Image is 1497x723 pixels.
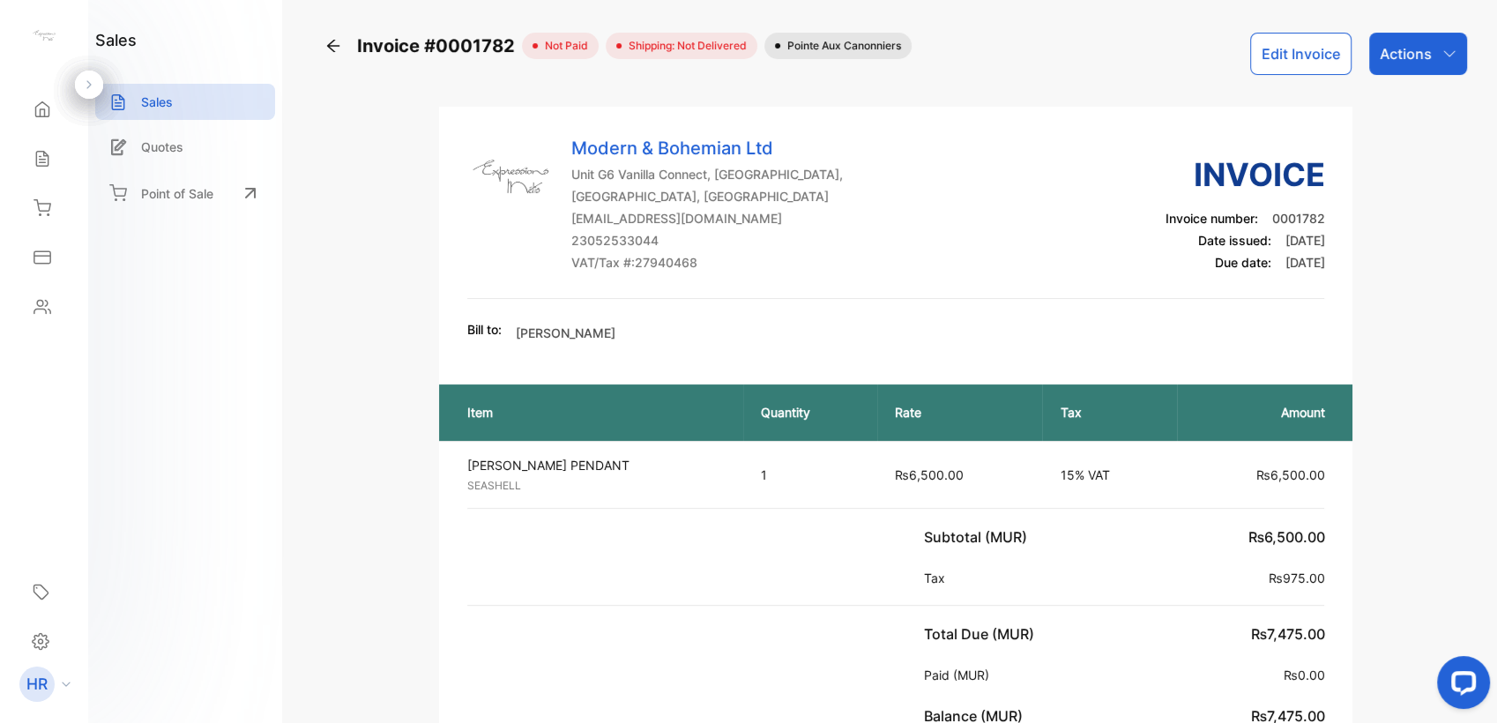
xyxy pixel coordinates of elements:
p: [PERSON_NAME] [516,324,615,342]
p: Tax [924,569,952,587]
p: [PERSON_NAME] PENDANT [467,456,730,474]
span: Shipping: Not Delivered [622,38,747,54]
p: Quantity [761,403,860,421]
img: logo [31,23,57,49]
p: Rate [895,403,1024,421]
p: Modern & Bohemian Ltd [571,135,843,161]
p: 1 [761,466,860,484]
span: not paid [538,38,588,54]
button: Actions [1369,33,1467,75]
span: Date issued: [1197,233,1270,248]
a: Sales [95,84,275,120]
span: ₨7,475.00 [1250,625,1324,643]
span: Invoice #0001782 [357,33,522,59]
span: [DATE] [1285,255,1324,270]
span: Invoice number: [1165,211,1257,226]
p: Item [467,403,726,421]
span: ₨0.00 [1283,667,1324,682]
span: ₨6,500.00 [1255,467,1324,482]
p: Amount [1195,403,1325,421]
p: Point of Sale [141,184,213,203]
p: [GEOGRAPHIC_DATA], [GEOGRAPHIC_DATA] [571,187,843,205]
p: Subtotal (MUR) [924,526,1034,548]
p: 23052533044 [571,231,843,250]
p: HR [26,673,48,696]
span: [DATE] [1285,233,1324,248]
button: Edit Invoice [1250,33,1352,75]
img: Company Logo [467,135,555,223]
span: ₨6,500.00 [895,467,964,482]
p: Unit G6 Vanilla Connect, [GEOGRAPHIC_DATA], [571,165,843,183]
p: Total Due (MUR) [924,623,1041,645]
h1: sales [95,28,137,52]
p: SEASHELL [467,478,730,494]
span: ₨6,500.00 [1247,528,1324,546]
a: Point of Sale [95,174,275,212]
p: [EMAIL_ADDRESS][DOMAIN_NAME] [571,209,843,227]
p: Sales [141,93,173,111]
span: 0001782 [1271,211,1324,226]
p: Quotes [141,138,183,156]
p: Paid (MUR) [924,666,996,684]
h3: Invoice [1165,151,1324,198]
p: Actions [1380,43,1432,64]
p: Tax [1060,403,1158,421]
iframe: LiveChat chat widget [1423,649,1497,723]
a: Quotes [95,129,275,165]
span: ₨975.00 [1268,570,1324,585]
p: Bill to: [467,320,502,339]
p: 15% VAT [1060,466,1158,484]
p: VAT/Tax #: 27940468 [571,253,843,272]
span: Due date: [1214,255,1270,270]
span: Pointe aux Canonniers [780,38,901,54]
